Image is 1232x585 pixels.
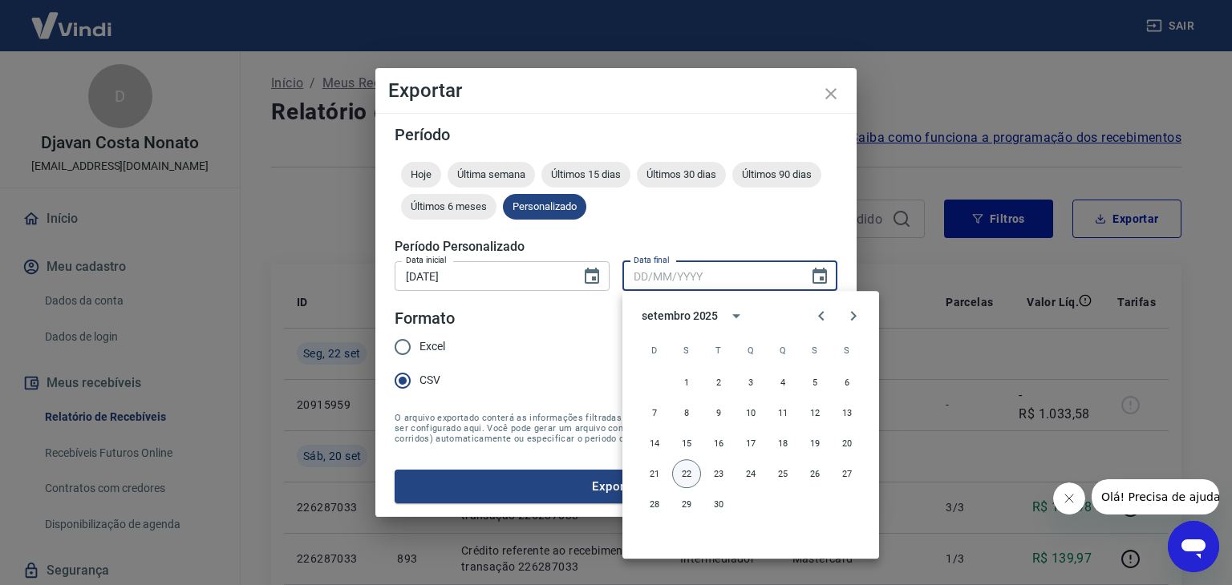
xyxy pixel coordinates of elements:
span: quarta-feira [736,334,765,366]
button: 10 [736,398,765,427]
span: Excel [419,338,445,355]
span: segunda-feira [672,334,701,366]
button: 20 [833,429,861,458]
span: sábado [833,334,861,366]
button: 19 [800,429,829,458]
button: 17 [736,429,765,458]
button: 1 [672,368,701,397]
span: Últimos 90 dias [732,168,821,180]
span: Hoje [401,168,441,180]
div: Últimos 6 meses [401,194,496,220]
button: 16 [704,429,733,458]
button: 21 [640,459,669,488]
button: 13 [833,398,861,427]
label: Data inicial [406,254,447,266]
h5: Período [395,127,837,143]
label: Data final [634,254,670,266]
span: Última semana [448,168,535,180]
h5: Período Personalizado [395,239,837,255]
button: 26 [800,459,829,488]
button: 12 [800,398,829,427]
button: Choose date [804,260,836,292]
iframe: Fechar mensagem [1053,482,1085,514]
button: 9 [704,398,733,427]
span: Últimos 6 meses [401,200,496,212]
input: DD/MM/YYYY [395,261,569,291]
button: 27 [833,459,861,488]
span: domingo [640,334,669,366]
button: 2 [704,368,733,397]
button: 3 [736,368,765,397]
h4: Exportar [388,81,844,100]
button: 6 [833,368,861,397]
button: 18 [768,429,797,458]
div: Últimos 15 dias [541,162,630,188]
div: Hoje [401,162,441,188]
button: Previous month [805,300,837,332]
button: close [812,75,850,113]
button: 24 [736,459,765,488]
span: Últimos 30 dias [637,168,726,180]
button: calendar view is open, switch to year view [723,302,750,329]
button: 30 [704,490,733,518]
iframe: Mensagem da empresa [1092,479,1219,514]
span: Últimos 15 dias [541,168,630,180]
button: 29 [672,490,701,518]
div: Últimos 90 dias [732,162,821,188]
div: Últimos 30 dias [637,162,726,188]
span: O arquivo exportado conterá as informações filtradas na tela anterior com exceção do período que ... [395,413,837,444]
button: Exportar [395,470,837,503]
button: 15 [672,429,701,458]
span: Personalizado [503,200,586,212]
button: 25 [768,459,797,488]
div: Personalizado [503,194,586,220]
button: Next month [837,300,869,332]
span: Olá! Precisa de ajuda? [10,11,135,24]
button: 7 [640,398,669,427]
iframe: Botão para abrir a janela de mensagens [1168,521,1219,572]
input: DD/MM/YYYY [622,261,797,291]
div: Última semana [448,162,535,188]
button: Choose date, selected date is 15 de set de 2025 [576,260,608,292]
span: quinta-feira [768,334,797,366]
span: CSV [419,372,440,389]
button: 22 [672,459,701,488]
span: sexta-feira [800,334,829,366]
span: terça-feira [704,334,733,366]
button: 5 [800,368,829,397]
button: 14 [640,429,669,458]
button: 28 [640,490,669,518]
button: 23 [704,459,733,488]
button: 4 [768,368,797,397]
button: 8 [672,398,701,427]
legend: Formato [395,307,455,330]
button: 11 [768,398,797,427]
div: setembro 2025 [642,308,718,325]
